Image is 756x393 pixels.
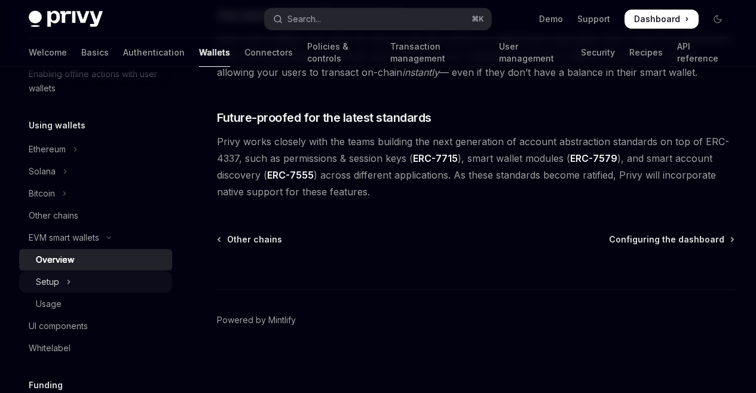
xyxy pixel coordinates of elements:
[634,13,680,25] span: Dashboard
[19,183,172,204] button: Toggle Bitcoin section
[390,38,485,67] a: Transaction management
[19,249,172,271] a: Overview
[29,341,71,355] div: Whitelabel
[29,142,66,156] div: Ethereum
[81,38,109,67] a: Basics
[677,38,727,67] a: API reference
[36,275,59,289] div: Setup
[609,234,724,245] span: Configuring the dashboard
[19,227,172,248] button: Toggle EVM smart wallets section
[267,169,314,182] a: ERC-7555
[244,38,293,67] a: Connectors
[307,38,376,67] a: Policies & controls
[609,234,733,245] a: Configuring the dashboard
[29,186,55,201] div: Bitcoin
[29,319,88,333] div: UI components
[29,164,56,179] div: Solana
[29,208,78,223] div: Other chains
[499,38,567,67] a: User management
[19,315,172,337] a: UI components
[413,152,458,165] a: ERC-7715
[539,13,563,25] a: Demo
[19,139,172,160] button: Toggle Ethereum section
[472,14,484,24] span: ⌘ K
[36,297,62,311] div: Usage
[287,12,321,26] div: Search...
[708,10,727,29] button: Toggle dark mode
[19,161,172,182] button: Toggle Solana section
[29,231,99,245] div: EVM smart wallets
[625,10,699,29] a: Dashboard
[29,378,63,392] h5: Funding
[19,271,172,293] button: Toggle Setup section
[218,234,282,245] a: Other chains
[227,234,282,245] span: Other chains
[402,66,439,78] em: instantly
[19,337,172,359] a: Whitelabel
[570,152,617,165] a: ERC-7579
[29,11,103,27] img: dark logo
[29,38,67,67] a: Welcome
[29,118,85,133] h5: Using wallets
[217,314,296,326] a: Powered by Mintlify
[629,38,663,67] a: Recipes
[19,205,172,226] a: Other chains
[217,109,431,126] span: Future-proofed for the latest standards
[581,38,615,67] a: Security
[265,8,491,30] button: Open search
[217,133,734,200] span: Privy works closely with the teams building the next generation of account abstraction standards ...
[36,253,74,267] div: Overview
[199,38,230,67] a: Wallets
[577,13,610,25] a: Support
[19,293,172,315] a: Usage
[123,38,185,67] a: Authentication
